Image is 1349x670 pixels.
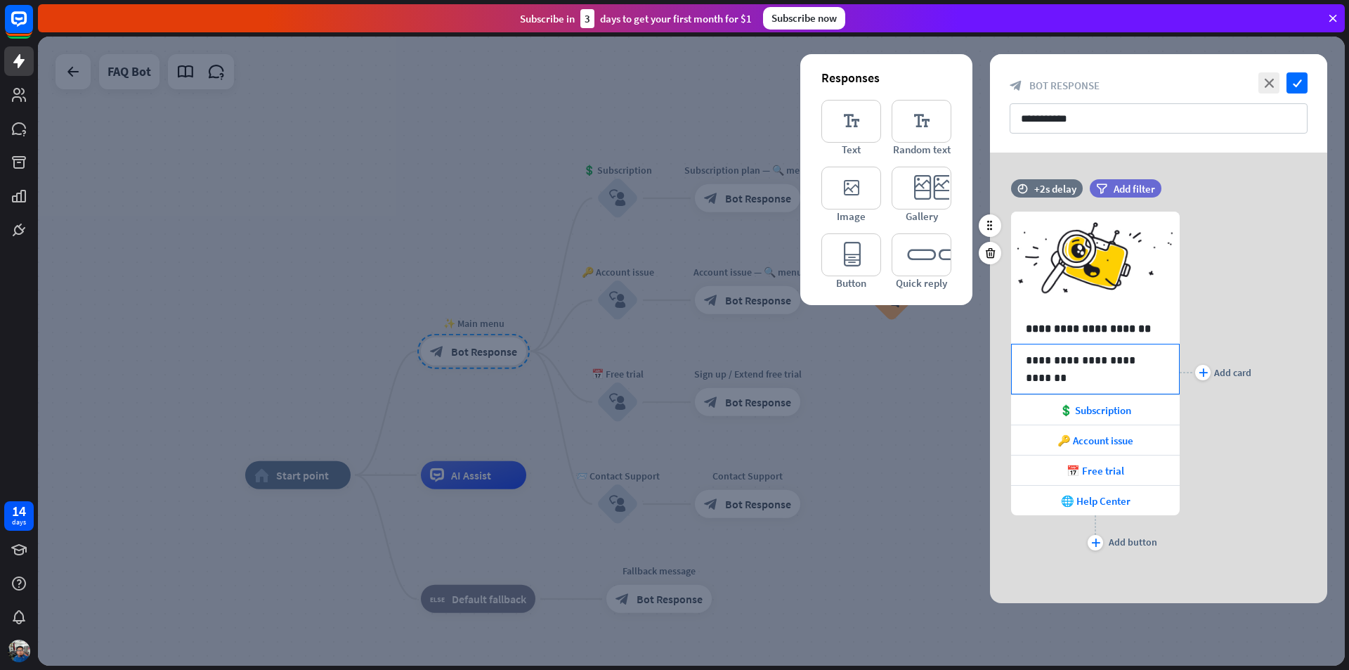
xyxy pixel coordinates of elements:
span: 🔑 Account issue [1057,434,1133,447]
div: Add card [1214,366,1251,379]
i: check [1286,72,1308,94]
div: Add button [1109,536,1157,548]
i: time [1017,183,1028,193]
span: 💲 Subscription [1060,404,1131,417]
i: block_bot_response [1010,79,1022,92]
span: Bot Response [1029,79,1100,92]
span: Add filter [1114,182,1155,195]
img: preview [1011,212,1180,314]
i: filter [1096,183,1107,194]
div: +2s delay [1034,182,1076,195]
i: plus [1199,368,1208,377]
button: Open LiveChat chat widget [11,6,53,48]
span: 📅 Free trial [1067,464,1124,477]
a: 14 days [4,501,34,531]
span: 🌐 Help Center [1061,494,1130,508]
i: plus [1091,539,1100,547]
div: Subscribe in days to get your first month for $1 [520,9,752,28]
div: 3 [580,9,594,28]
div: Subscribe now [763,7,845,30]
div: days [12,517,26,527]
div: 14 [12,505,26,517]
i: close [1258,72,1279,94]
